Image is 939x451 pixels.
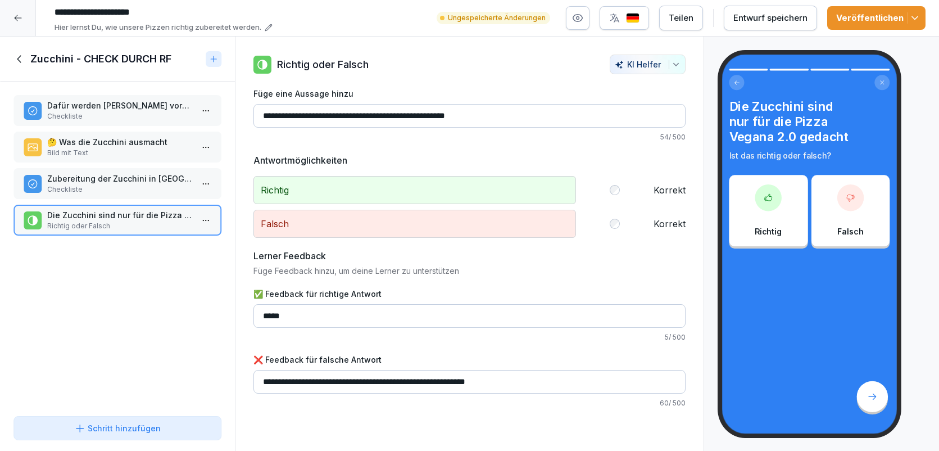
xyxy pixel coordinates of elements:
[55,22,261,33] p: Hier lernst Du, wie unsere Pizzen richtig zubereitet werden.
[733,12,808,24] div: Entwurf speichern
[253,249,326,263] h5: Lerner Feedback
[277,57,369,72] p: Richtig oder Falsch
[47,209,192,221] p: Die Zucchini sind nur für die Pizza Vegana 2.0 gedacht
[253,265,686,277] p: Füge Feedback hinzu, um deine Lerner zu unterstützen
[755,225,782,237] p: Richtig
[448,13,546,23] p: Ungespeicherte Änderungen
[13,416,221,440] button: Schritt hinzufügen
[47,173,192,184] p: Zubereitung der Zucchini in [GEOGRAPHIC_DATA]
[47,136,192,148] p: 🤔 Was die Zucchini ausmacht
[827,6,926,30] button: Veröffentlichen
[253,132,686,142] p: 54 / 500
[729,150,890,161] p: Ist das richtig oder falsch?
[626,13,639,24] img: de.svg
[47,148,192,158] p: Bild mit Text
[615,60,681,69] div: KI Helfer
[253,88,686,100] label: Füge eine Aussage hinzu
[13,95,221,126] div: Dafür werden [PERSON_NAME] vorbereitetCheckliste
[253,354,686,366] label: ❌ Feedback für falsche Antwort
[836,12,917,24] div: Veröffentlichen
[47,221,192,231] p: Richtig oder Falsch
[47,100,192,111] p: Dafür werden [PERSON_NAME] vorbereitet
[610,55,686,74] button: KI Helfer
[838,225,864,237] p: Falsch
[654,183,686,197] label: Korrekt
[253,176,577,204] p: Richtig
[47,184,192,195] p: Checkliste
[669,12,693,24] div: Teilen
[253,398,686,408] p: 60 / 500
[659,6,703,30] button: Teilen
[253,288,686,300] label: ✅ Feedback für richtige Antwort
[13,205,221,236] div: Die Zucchini sind nur für die Pizza Vegana 2.0 gedachtRichtig oder Falsch
[654,217,686,231] label: Korrekt
[729,99,890,145] h4: Die Zucchini sind nur für die Pizza Vegana 2.0 gedacht
[253,154,686,167] h5: Antwortmöglichkeiten
[30,52,171,66] h1: Zucchini - CHECK DURCH RF
[13,168,221,199] div: Zubereitung der Zucchini in [GEOGRAPHIC_DATA]Checkliste
[74,422,161,434] div: Schritt hinzufügen
[724,6,817,30] button: Entwurf speichern
[13,132,221,163] div: 🤔 Was die Zucchini ausmachtBild mit Text
[47,111,192,121] p: Checkliste
[253,210,577,238] p: Falsch
[253,332,686,342] p: 5 / 500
